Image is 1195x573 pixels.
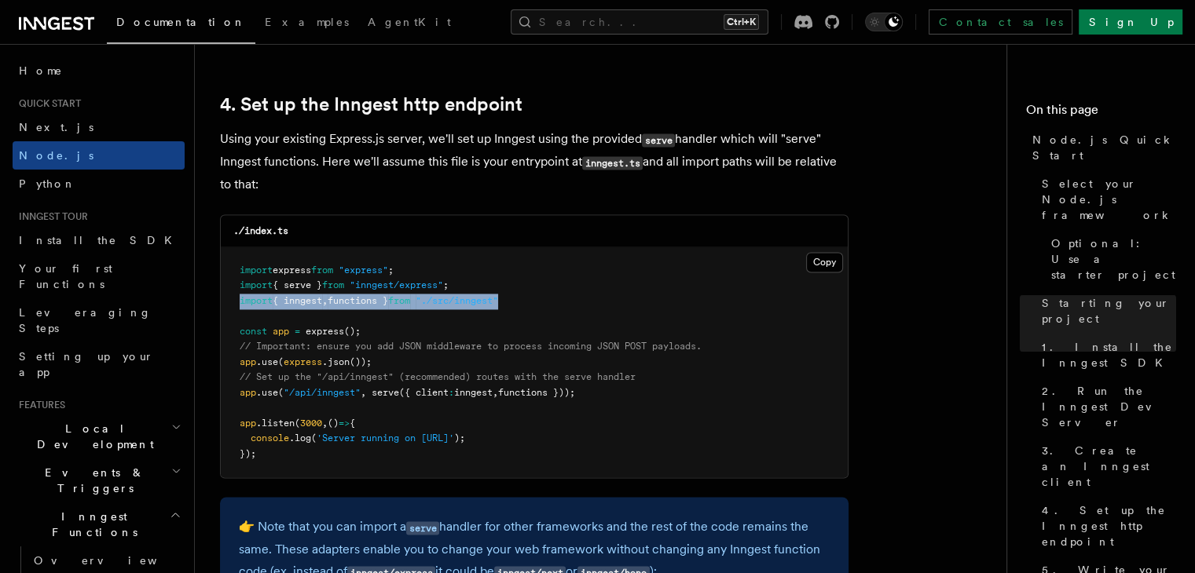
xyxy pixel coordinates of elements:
h4: On this page [1026,100,1176,126]
span: Features [13,399,65,411]
span: 3. Create an Inngest client [1042,443,1176,490]
code: inngest.ts [582,156,643,170]
span: 1. Install the Inngest SDK [1042,339,1176,370]
span: .json [322,356,350,367]
span: inngest [454,387,493,398]
span: console [251,432,289,443]
span: .listen [256,418,295,429]
span: ( [295,418,300,429]
button: Search...Ctrl+K [511,9,768,35]
span: (); [344,326,361,337]
span: 3000 [300,418,322,429]
span: const [240,326,267,337]
span: AgentKit [368,16,451,28]
span: 2. Run the Inngest Dev Server [1042,383,1176,430]
span: Node.js Quick Start [1032,132,1176,163]
span: app [240,356,256,367]
span: Install the SDK [19,234,181,246]
a: 4. Set up the Inngest http endpoint [1036,496,1176,556]
span: Events & Triggers [13,465,171,496]
span: Select your Node.js framework [1042,176,1176,223]
span: import [240,295,273,306]
a: 2. Run the Inngest Dev Server [1036,377,1176,436]
a: 1. Install the Inngest SDK [1036,333,1176,377]
span: , [322,418,328,429]
span: ( [278,356,284,367]
span: "inngest/express" [350,279,443,290]
a: Sign Up [1079,9,1182,35]
span: { [350,418,355,429]
a: 4. Set up the Inngest http endpoint [220,93,522,115]
span: Quick start [13,97,81,110]
span: .use [256,387,278,398]
span: 'Server running on [URL]' [317,432,454,443]
button: Copy [806,252,843,272]
span: ( [278,387,284,398]
span: : [449,387,454,398]
a: Home [13,57,185,85]
span: Local Development [13,421,171,452]
a: Setting up your app [13,342,185,386]
span: Starting your project [1042,295,1176,327]
a: Select your Node.js framework [1036,170,1176,229]
button: Inngest Functions [13,502,185,546]
span: .log [289,432,311,443]
span: from [311,265,333,276]
button: Local Development [13,414,185,458]
span: app [240,418,256,429]
span: app [240,387,256,398]
span: serve [372,387,399,398]
span: Your first Functions [19,262,112,290]
code: serve [642,133,675,147]
a: Optional: Use a starter project [1045,229,1176,289]
span: , [493,387,498,398]
span: Leveraging Steps [19,306,152,334]
span: functions } [328,295,388,306]
code: serve [406,521,439,535]
span: () [328,418,339,429]
span: "/api/inngest" [284,387,361,398]
a: Next.js [13,113,185,141]
a: Examples [255,5,358,42]
span: express [273,265,311,276]
span: = [295,326,300,337]
span: "express" [339,265,388,276]
span: import [240,279,273,290]
span: Node.js [19,149,93,162]
a: Node.js Quick Start [1026,126,1176,170]
a: Install the SDK [13,226,185,254]
button: Toggle dark mode [865,13,903,31]
span: ( [311,432,317,443]
span: ; [388,265,394,276]
kbd: Ctrl+K [724,14,759,30]
a: Your first Functions [13,254,185,298]
span: from [388,295,410,306]
span: // Set up the "/api/inngest" (recommended) routes with the serve handler [240,371,636,382]
span: Documentation [116,16,246,28]
span: express [284,356,322,367]
code: ./index.ts [233,225,288,236]
span: }); [240,448,256,459]
button: Events & Triggers [13,458,185,502]
a: 3. Create an Inngest client [1036,436,1176,496]
span: Inngest Functions [13,509,170,540]
span: , [322,295,328,306]
a: AgentKit [358,5,460,42]
span: from [322,279,344,290]
span: 4. Set up the Inngest http endpoint [1042,502,1176,549]
span: ; [443,279,449,290]
a: Starting your project [1036,289,1176,333]
span: Inngest tour [13,210,88,223]
span: Home [19,63,63,78]
span: Examples [265,16,349,28]
p: Using your existing Express.js server, we'll set up Inngest using the provided handler which will... [220,128,849,195]
a: Documentation [107,5,255,44]
span: functions })); [498,387,575,398]
span: express [306,326,344,337]
a: Contact sales [929,9,1072,35]
a: serve [406,519,439,534]
span: .use [256,356,278,367]
span: { inngest [273,295,322,306]
span: Setting up your app [19,350,154,378]
span: import [240,265,273,276]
